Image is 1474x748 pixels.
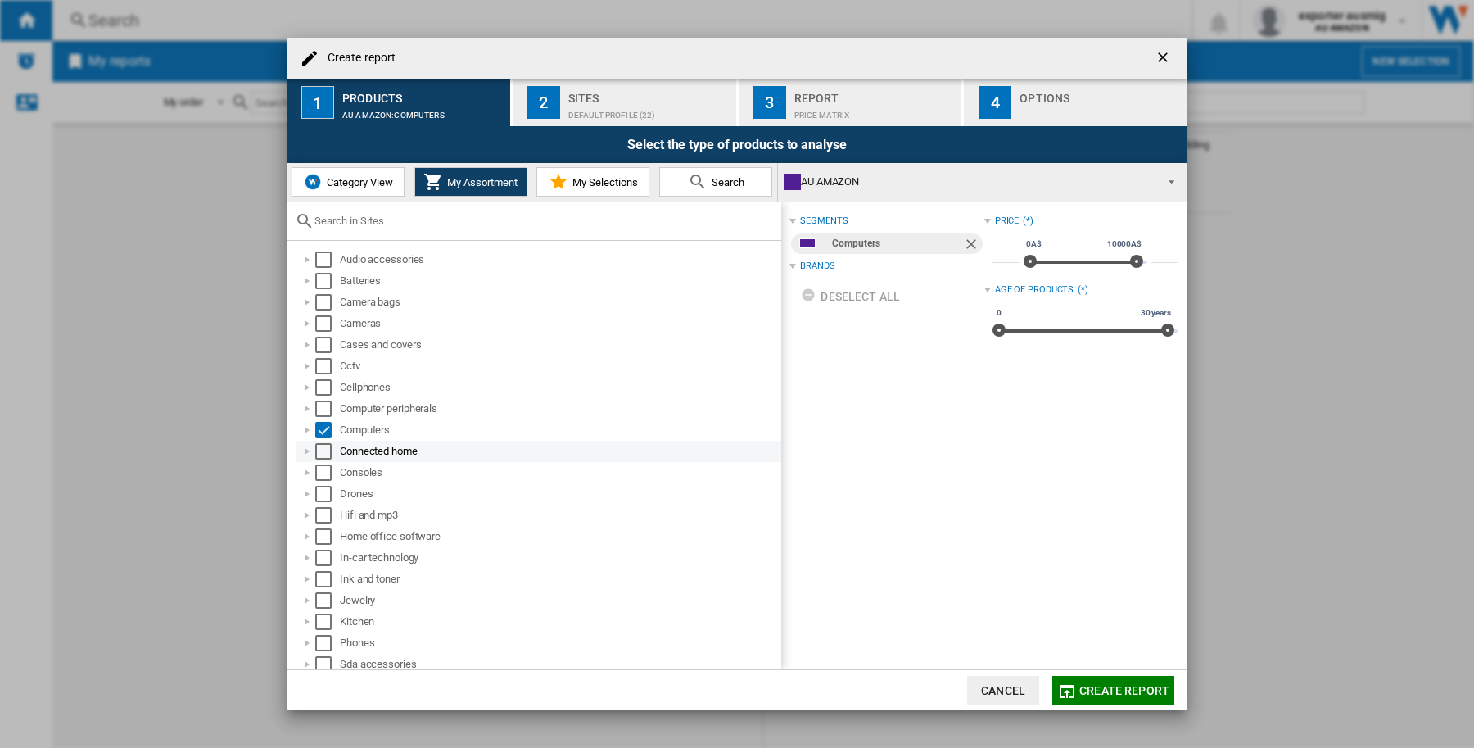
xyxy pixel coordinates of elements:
[708,176,744,188] span: Search
[568,102,730,120] div: Default profile (22)
[568,176,638,188] span: My Selections
[315,656,340,673] md-checkbox: Select
[315,614,340,630] md-checkbox: Select
[315,337,340,353] md-checkbox: Select
[1138,306,1173,320] span: 30 years
[513,79,738,126] button: 2 Sites Default profile (22)
[340,550,779,566] div: In-car technology
[340,528,779,545] div: Home office software
[340,379,779,396] div: Cellphones
[323,176,393,188] span: Category View
[314,215,773,227] input: Search in Sites
[536,167,649,197] button: My Selections
[315,294,340,311] md-checkbox: Select
[340,273,779,289] div: Batteries
[315,401,340,417] md-checkbox: Select
[1155,49,1174,69] ng-md-icon: getI18NText('BUTTONS.CLOSE_DIALOG')
[315,379,340,396] md-checkbox: Select
[342,85,504,102] div: Products
[794,85,956,102] div: Report
[340,401,779,417] div: Computer peripherals
[796,282,905,311] button: Deselect all
[1024,238,1044,251] span: 0A$
[287,79,512,126] button: 1 Products AU AMAZON:Computers
[801,282,900,311] div: Deselect all
[315,358,340,374] md-checkbox: Select
[315,592,340,609] md-checkbox: Select
[794,102,956,120] div: Price Matrix
[340,486,779,502] div: Drones
[443,176,518,188] span: My Assortment
[832,233,962,254] div: Computers
[315,273,340,289] md-checkbox: Select
[659,167,772,197] button: Search
[340,635,779,651] div: Phones
[967,676,1039,705] button: Cancel
[994,306,1004,320] span: 0
[287,126,1187,163] div: Select the type of products to analyse
[315,443,340,460] md-checkbox: Select
[340,315,779,332] div: Cameras
[292,167,405,197] button: Category View
[1020,85,1181,102] div: Options
[303,172,323,192] img: wiser-icon-blue.png
[315,550,340,566] md-checkbox: Select
[340,337,779,353] div: Cases and covers
[315,528,340,545] md-checkbox: Select
[1052,676,1174,705] button: Create report
[340,656,779,673] div: Sda accessories
[340,358,779,374] div: Cctv
[800,260,834,273] div: Brands
[739,79,964,126] button: 3 Report Price Matrix
[995,215,1020,228] div: Price
[979,86,1011,119] div: 4
[340,422,779,438] div: Computers
[319,50,396,66] h4: Create report
[995,283,1074,297] div: Age of products
[340,252,779,268] div: Audio accessories
[340,614,779,630] div: Kitchen
[342,102,504,120] div: AU AMAZON:Computers
[964,79,1187,126] button: 4 Options
[963,236,983,256] ng-md-icon: Remove
[784,170,1154,193] div: AU AMAZON
[315,486,340,502] md-checkbox: Select
[315,635,340,651] md-checkbox: Select
[315,422,340,438] md-checkbox: Select
[800,215,848,228] div: segments
[340,507,779,524] div: Hifi and mp3
[340,592,779,609] div: Jewelry
[315,252,340,268] md-checkbox: Select
[315,571,340,587] md-checkbox: Select
[753,86,786,119] div: 3
[340,465,779,481] div: Consoles
[568,85,730,102] div: Sites
[1148,42,1181,75] button: getI18NText('BUTTONS.CLOSE_DIALOG')
[301,86,334,119] div: 1
[414,167,527,197] button: My Assortment
[340,294,779,311] div: Camera bags
[1079,684,1169,697] span: Create report
[315,465,340,481] md-checkbox: Select
[527,86,560,119] div: 2
[315,315,340,332] md-checkbox: Select
[340,443,779,460] div: Connected home
[315,507,340,524] md-checkbox: Select
[340,571,779,587] div: Ink and toner
[1105,238,1144,251] span: 10000A$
